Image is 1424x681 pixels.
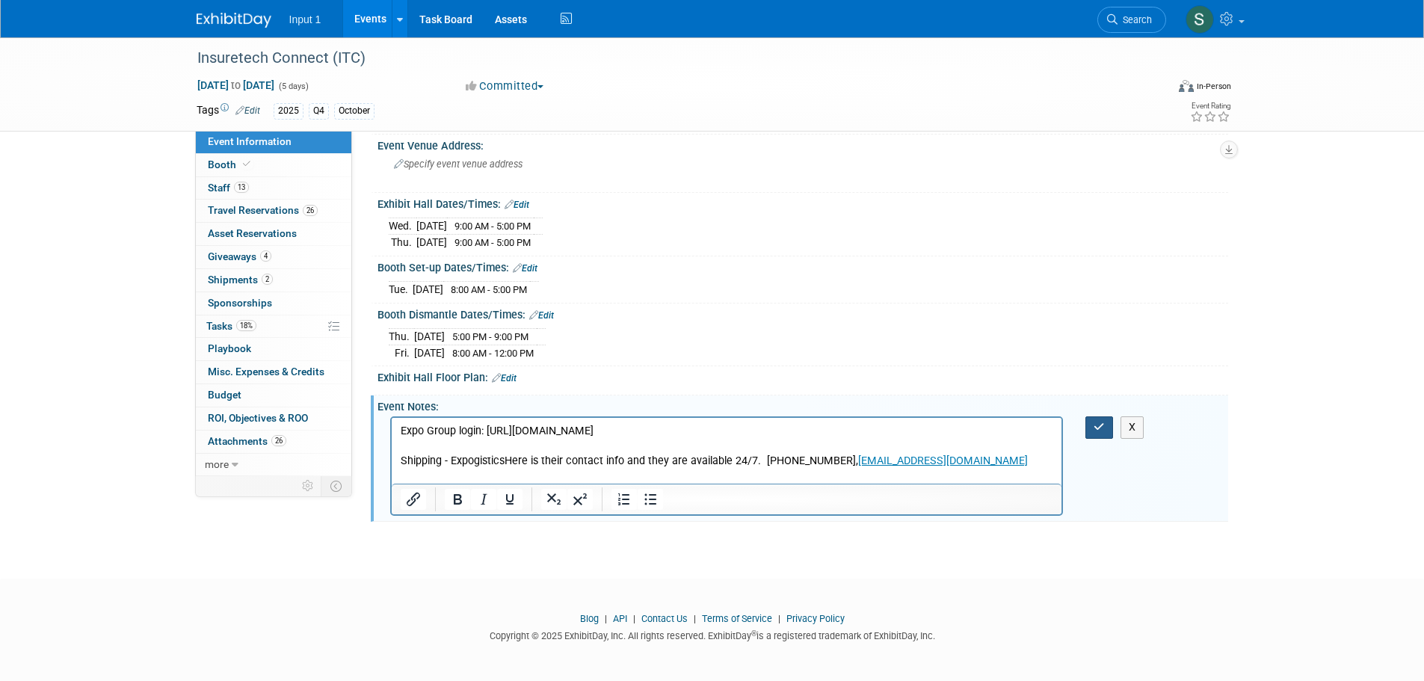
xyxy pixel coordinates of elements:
[389,218,416,235] td: Wed.
[505,200,529,210] a: Edit
[377,256,1228,276] div: Booth Set-up Dates/Times:
[229,79,243,91] span: to
[196,246,351,268] a: Giveaways4
[774,613,784,624] span: |
[1186,5,1214,34] img: Susan Stout
[208,366,324,378] span: Misc. Expenses & Credits
[377,395,1228,414] div: Event Notes:
[451,284,527,295] span: 8:00 AM - 5:00 PM
[611,489,637,510] button: Numbered list
[334,103,375,119] div: October
[513,263,537,274] a: Edit
[260,250,271,262] span: 4
[601,613,611,624] span: |
[208,158,253,170] span: Booth
[471,489,496,510] button: Italic
[529,310,554,321] a: Edit
[208,274,273,286] span: Shipments
[541,489,567,510] button: Subscript
[389,282,413,298] td: Tue.
[454,221,531,232] span: 9:00 AM - 5:00 PM
[243,160,250,168] i: Booth reservation complete
[613,613,627,624] a: API
[196,223,351,245] a: Asset Reservations
[196,269,351,292] a: Shipments2
[1190,102,1230,110] div: Event Rating
[392,418,1062,484] iframe: Rich Text Area
[208,182,249,194] span: Staff
[389,329,414,345] td: Thu.
[206,320,256,332] span: Tasks
[629,613,639,624] span: |
[389,345,414,360] td: Fri.
[1118,14,1152,25] span: Search
[416,235,447,250] td: [DATE]
[1121,416,1144,438] button: X
[1097,7,1166,33] a: Search
[197,13,271,28] img: ExhibitDay
[303,205,318,216] span: 26
[197,102,260,120] td: Tags
[414,329,445,345] td: [DATE]
[454,237,531,248] span: 9:00 AM - 5:00 PM
[196,200,351,222] a: Travel Reservations26
[262,274,273,285] span: 2
[702,613,772,624] a: Terms of Service
[452,348,534,359] span: 8:00 AM - 12:00 PM
[277,81,309,91] span: (5 days)
[235,105,260,116] a: Edit
[236,320,256,331] span: 18%
[208,250,271,262] span: Giveaways
[413,282,443,298] td: [DATE]
[208,227,297,239] span: Asset Reservations
[208,204,318,216] span: Travel Reservations
[196,315,351,338] a: Tasks18%
[786,613,845,624] a: Privacy Policy
[196,292,351,315] a: Sponsorships
[196,154,351,176] a: Booth
[580,613,599,624] a: Blog
[1196,81,1231,92] div: In-Person
[452,331,528,342] span: 5:00 PM - 9:00 PM
[416,218,447,235] td: [DATE]
[751,629,756,638] sup: ®
[389,235,416,250] td: Thu.
[208,389,241,401] span: Budget
[638,489,663,510] button: Bullet list
[289,13,321,25] span: Input 1
[196,407,351,430] a: ROI, Objectives & ROO
[208,342,251,354] span: Playbook
[208,135,292,147] span: Event Information
[567,489,593,510] button: Superscript
[401,489,426,510] button: Insert/edit link
[197,78,275,92] span: [DATE] [DATE]
[641,613,688,624] a: Contact Us
[196,131,351,153] a: Event Information
[460,78,549,94] button: Committed
[414,345,445,360] td: [DATE]
[208,435,286,447] span: Attachments
[196,338,351,360] a: Playbook
[205,458,229,470] span: more
[690,613,700,624] span: |
[321,476,351,496] td: Toggle Event Tabs
[295,476,321,496] td: Personalize Event Tab Strip
[208,412,308,424] span: ROI, Objectives & ROO
[1179,80,1194,92] img: Format-Inperson.png
[492,373,517,383] a: Edit
[196,454,351,476] a: more
[196,177,351,200] a: Staff13
[196,361,351,383] a: Misc. Expenses & Credits
[377,135,1228,153] div: Event Venue Address:
[196,384,351,407] a: Budget
[394,158,523,170] span: Specify event venue address
[208,297,272,309] span: Sponsorships
[192,45,1144,72] div: Insuretech Connect (ITC)
[445,489,470,510] button: Bold
[309,103,329,119] div: Q4
[377,303,1228,323] div: Booth Dismantle Dates/Times:
[497,489,523,510] button: Underline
